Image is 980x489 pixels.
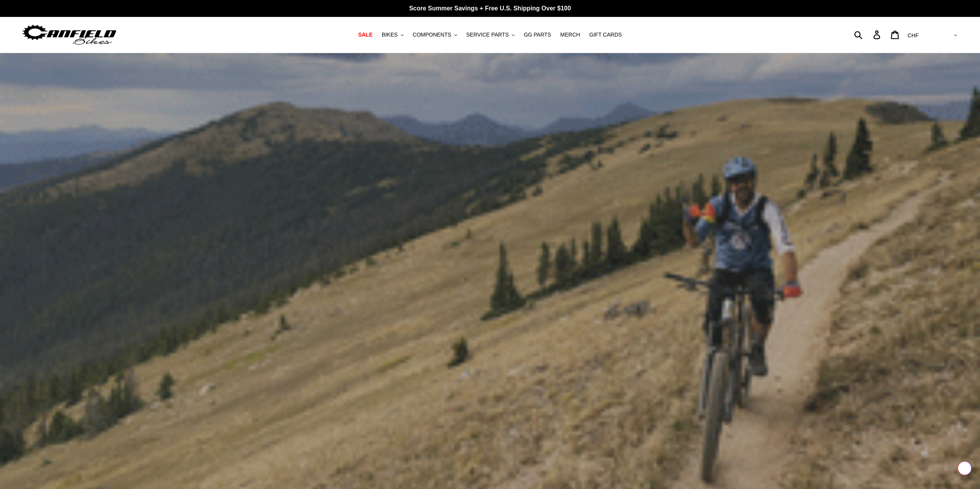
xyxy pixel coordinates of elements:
span: MERCH [560,32,580,38]
span: SALE [358,32,372,38]
button: SERVICE PARTS [462,30,518,40]
img: Canfield Bikes [21,23,117,47]
span: SERVICE PARTS [466,32,509,38]
a: GIFT CARDS [585,30,626,40]
span: COMPONENTS [413,32,451,38]
span: GG PARTS [524,32,551,38]
span: BIKES [382,32,397,38]
a: SALE [354,30,376,40]
a: GG PARTS [520,30,555,40]
button: BIKES [378,30,407,40]
input: Search [858,26,878,43]
a: MERCH [556,30,584,40]
span: GIFT CARDS [589,32,622,38]
button: COMPONENTS [409,30,461,40]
